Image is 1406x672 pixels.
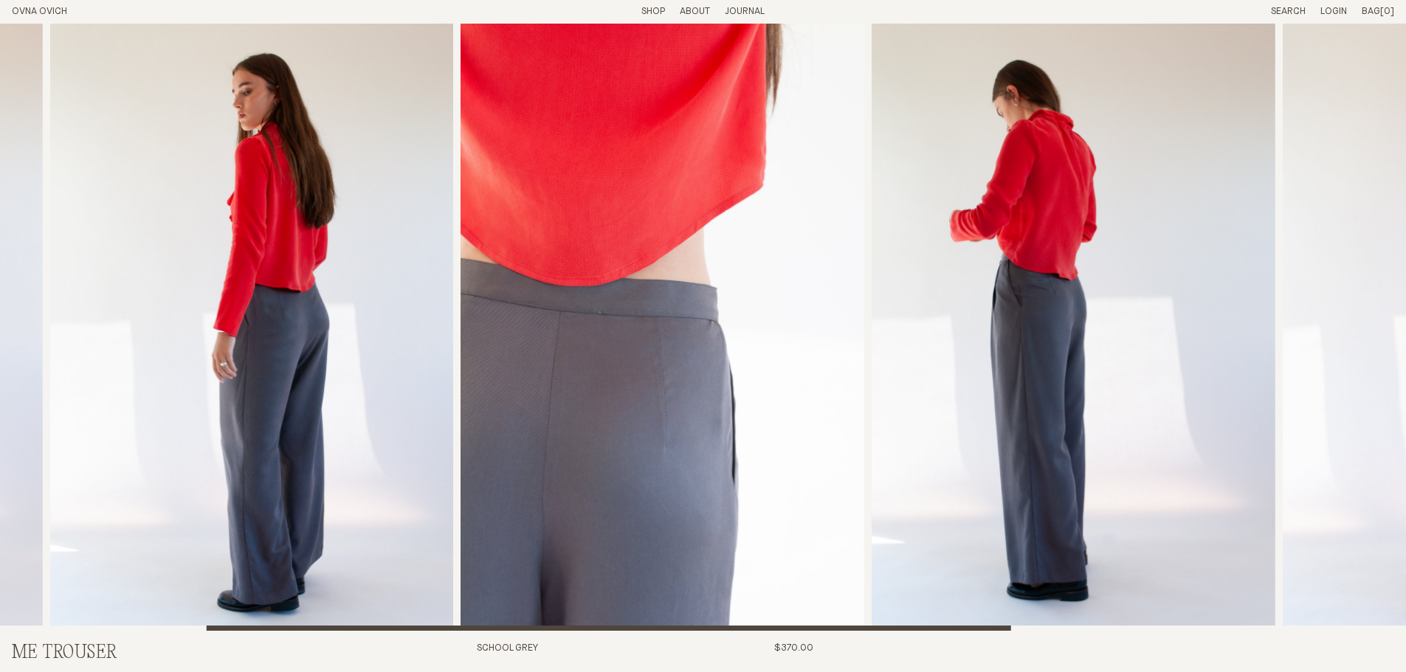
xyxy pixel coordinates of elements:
[774,643,813,653] span: $370.00
[872,24,1275,631] div: 4 / 6
[461,24,864,631] img: Me Trouser
[50,24,454,631] img: Me Trouser
[641,7,665,16] a: Shop
[725,7,765,16] a: Journal
[50,24,454,631] div: 2 / 6
[680,6,710,18] summary: About
[12,642,348,664] h2: Me Trouser
[1271,7,1306,16] a: Search
[1362,7,1380,16] span: Bag
[461,24,864,631] div: 3 / 6
[872,24,1275,631] img: Me Trouser
[1380,7,1394,16] span: [0]
[12,7,67,16] a: Home
[1320,7,1347,16] a: Login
